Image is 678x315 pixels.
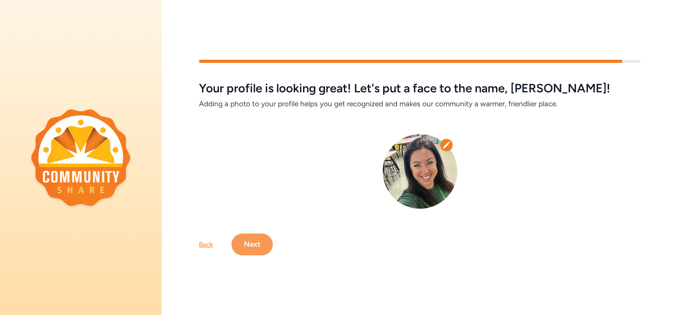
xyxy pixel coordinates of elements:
[199,81,641,95] h5: Your profile is looking great! Let's put a face to the name, [PERSON_NAME]!
[383,134,457,209] img: Avatar
[232,234,273,255] button: Next
[31,109,131,206] img: logo
[199,99,641,109] h6: Adding a photo to your profile helps you get recognized and makes our community a warmer, friendl...
[199,240,213,249] div: Back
